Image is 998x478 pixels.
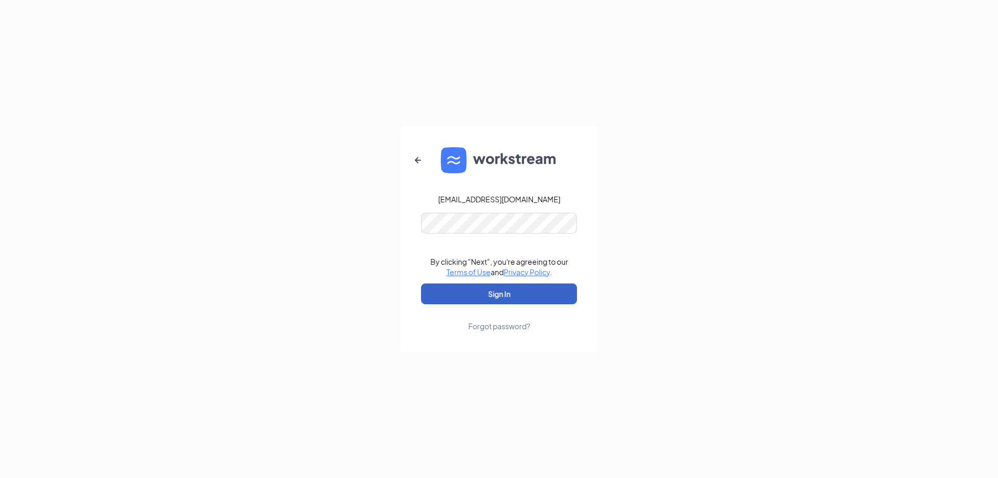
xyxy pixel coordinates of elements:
[438,194,560,204] div: [EMAIL_ADDRESS][DOMAIN_NAME]
[447,267,491,277] a: Terms of Use
[468,304,530,331] a: Forgot password?
[504,267,550,277] a: Privacy Policy
[430,256,568,277] div: By clicking "Next", you're agreeing to our and .
[412,154,424,166] svg: ArrowLeftNew
[468,321,530,331] div: Forgot password?
[441,147,557,173] img: WS logo and Workstream text
[405,148,430,173] button: ArrowLeftNew
[421,283,577,304] button: Sign In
